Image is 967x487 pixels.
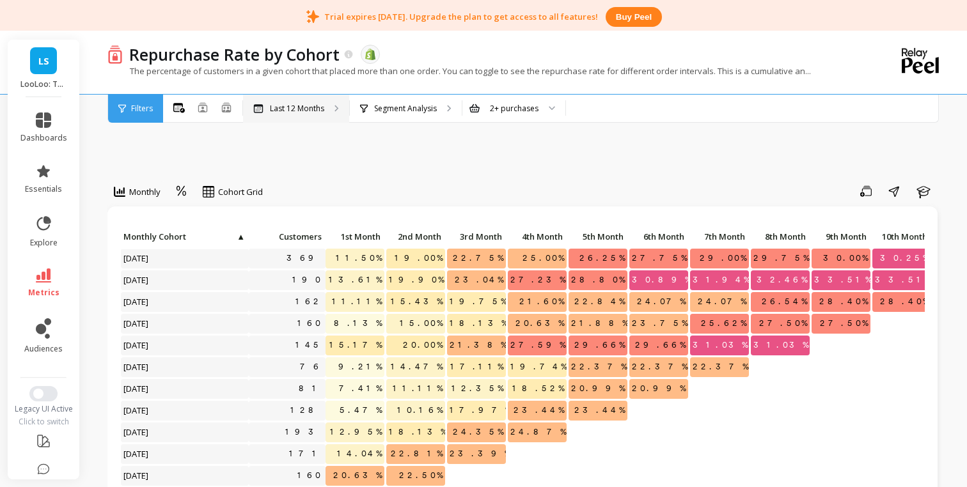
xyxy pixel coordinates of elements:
span: [DATE] [121,336,152,355]
span: 27.75% [629,249,689,268]
div: Toggle SortBy [446,228,507,247]
span: 19.74% [508,357,569,376]
span: 20.99% [569,379,627,398]
div: Toggle SortBy [568,228,629,247]
a: 76 [297,357,326,376]
p: 1st Month [326,228,384,245]
span: 5th Month [571,231,624,242]
span: 28.40% [877,292,931,311]
span: 18.13% [447,314,510,333]
div: Legacy UI Active [8,404,80,414]
span: [DATE] [121,401,152,420]
p: Trial expires [DATE]. Upgrade the plan to get access to all features! [324,11,598,22]
div: Toggle SortBy [811,228,872,247]
span: 1st Month [328,231,381,242]
span: 10.16% [395,401,445,420]
span: [DATE] [121,314,152,333]
span: 4th Month [510,231,563,242]
span: 21.88% [569,314,631,333]
span: 31.94% [690,270,752,290]
span: 29.00% [697,249,749,268]
div: Click to switch [8,417,80,427]
a: 81 [296,379,326,398]
a: 160 [295,466,326,485]
span: 27.59% [508,336,568,355]
span: 30.89% [629,270,693,290]
span: audiences [24,344,63,354]
span: 30.00% [821,249,870,268]
p: 6th Month [629,228,688,245]
span: 22.50% [397,466,445,485]
span: 33.51% [812,270,874,290]
span: [DATE] [121,422,152,442]
p: Last 12 Months [270,104,324,114]
span: [DATE] [121,379,152,398]
span: 29.66% [633,336,688,355]
span: [DATE] [121,270,152,290]
p: 8th Month [751,228,810,245]
span: 17.97% [447,401,514,420]
span: 7.41% [336,379,384,398]
p: LooLoo: Touchless Toilet Spray [20,79,67,89]
span: dashboards [20,133,67,143]
span: 31.03% [690,336,750,355]
span: 18.52% [510,379,567,398]
div: 2+ purchases [490,102,539,114]
span: 6th Month [632,231,684,242]
span: 19.00% [392,249,445,268]
span: explore [30,238,58,248]
a: 128 [288,401,326,420]
span: 28.40% [817,292,870,311]
span: [DATE] [121,292,152,311]
span: 25.00% [520,249,567,268]
span: 24.35% [450,422,506,442]
span: 19.90% [386,270,446,290]
p: 9th Month [812,228,870,245]
span: 7th Month [693,231,745,242]
span: 22.37% [629,357,690,376]
p: Monthly Cohort [121,228,249,245]
span: 20.63% [513,314,567,333]
span: 15.17% [327,336,384,355]
p: 5th Month [569,228,627,245]
span: essentials [25,184,62,194]
p: 7th Month [690,228,749,245]
span: Monthly Cohort [123,231,235,242]
span: 23.04% [452,270,506,290]
span: 20.00% [400,336,445,355]
span: 15.43% [388,292,445,311]
span: 25.62% [698,314,749,333]
a: 162 [293,292,326,311]
span: [DATE] [121,466,152,485]
span: metrics [28,288,59,298]
p: 3rd Month [447,228,506,245]
div: Toggle SortBy [325,228,386,247]
div: Toggle SortBy [120,228,181,247]
img: header icon [107,45,123,63]
span: 29.75% [751,249,812,268]
span: 8.13% [331,314,384,333]
span: [DATE] [121,249,152,268]
span: 9.21% [336,357,384,376]
span: 11.11% [390,379,445,398]
p: 2nd Month [386,228,445,245]
span: 12.95% [327,422,384,442]
span: 14.04% [334,444,384,463]
div: Toggle SortBy [629,228,689,247]
a: 193 [283,422,326,442]
span: 19.75% [447,292,509,311]
span: 24.07% [695,292,749,311]
a: 160 [295,314,326,333]
a: 190 [290,270,326,290]
span: 9th Month [814,231,867,242]
a: 145 [293,336,326,355]
div: Toggle SortBy [872,228,932,247]
span: 2nd Month [389,231,441,242]
span: 26.54% [759,292,810,311]
div: Toggle SortBy [386,228,446,247]
span: 27.50% [757,314,810,333]
span: 22.75% [450,249,506,268]
span: 10th Month [875,231,927,242]
span: 5.47% [337,401,384,420]
button: Buy peel [606,7,662,27]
